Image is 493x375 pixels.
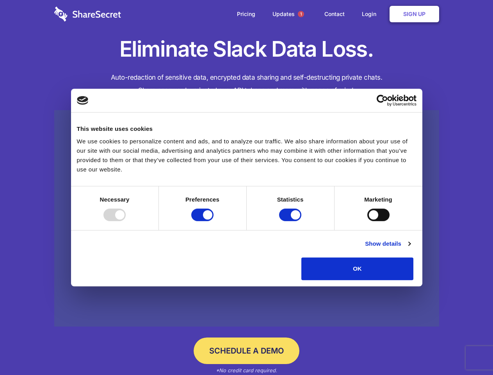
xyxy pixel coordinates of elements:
div: This website uses cookies [77,124,416,134]
a: Contact [317,2,352,26]
strong: Preferences [185,196,219,203]
span: 1 [298,11,304,17]
h1: Eliminate Slack Data Loss. [54,35,439,63]
a: Sign Up [390,6,439,22]
button: OK [301,257,413,280]
strong: Statistics [277,196,304,203]
a: Login [354,2,388,26]
img: logo-wordmark-white-trans-d4663122ce5f474addd5e946df7df03e33cb6a1c49d2221995e7729f52c070b2.svg [54,7,121,21]
img: logo [77,96,89,105]
a: Usercentrics Cookiebot - opens in a new window [348,95,416,106]
strong: Necessary [100,196,130,203]
h4: Auto-redaction of sensitive data, encrypted data sharing and self-destructing private chats. Shar... [54,71,439,97]
a: Wistia video thumbnail [54,110,439,327]
a: Show details [365,239,410,248]
a: Schedule a Demo [194,337,299,364]
strong: Marketing [364,196,392,203]
div: We use cookies to personalize content and ads, and to analyze our traffic. We also share informat... [77,137,416,174]
a: Pricing [229,2,263,26]
em: *No credit card required. [216,367,277,373]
